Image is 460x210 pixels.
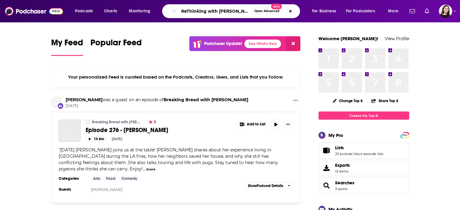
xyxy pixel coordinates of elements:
[360,152,383,156] a: 4 episode lists
[321,146,333,155] a: Lists
[119,176,139,181] a: Comedy
[439,5,452,18] button: Show profile menu
[86,120,90,124] a: Breaking Bread with Tom Papa
[146,167,155,172] button: more
[335,145,344,150] span: Lists
[104,176,118,181] a: Food
[86,126,168,134] span: Episode 276 - [PERSON_NAME]
[346,7,375,15] span: For Podcasters
[91,176,103,181] a: Arts
[342,6,384,16] button: open menu
[90,37,142,56] a: Popular Feed
[318,142,409,159] span: Lists
[164,97,248,102] a: Breaking Bread with Tom Papa
[318,177,409,194] span: Searches
[335,145,383,150] a: Lists
[51,67,301,87] div: Your personalized Feed is curated based on the Podcasts, Creators, Users, and Lists that you Follow.
[401,133,408,137] a: PRO
[244,40,281,48] a: See What's New
[91,187,123,192] a: [PERSON_NAME]
[179,6,252,16] input: Search podcasts, credits, & more...
[385,36,409,41] a: View Profile
[439,5,452,18] span: Logged in as lucynalen
[51,97,62,108] a: Maria Bamford
[401,133,408,137] span: PRO
[86,126,233,134] a: Episode 276 - [PERSON_NAME]
[308,6,344,16] button: open menu
[51,37,83,51] span: My Feed
[90,37,142,51] span: Popular Feed
[112,137,122,141] div: [DATE]
[384,6,406,16] button: open menu
[335,152,360,156] a: 20 podcast lists
[100,6,121,16] a: Charts
[335,169,350,173] span: 13 items
[329,97,367,105] button: Change Top 8
[318,160,409,176] a: Exports
[245,182,293,189] button: ShowPodcast Details
[335,180,354,186] a: Searches
[66,103,248,108] span: [DATE]
[247,122,266,127] span: Add to List
[66,97,248,103] h3: was a guest on an episode of
[312,7,336,15] span: For Business
[291,97,300,105] button: Show More Button
[71,6,101,16] button: open menu
[125,6,158,16] button: open menu
[57,102,64,109] div: New Appearance
[283,120,293,129] button: Show More Button
[318,111,409,120] a: Create My Top 8
[59,176,86,181] h3: Categories
[254,10,279,13] span: Open Advanced
[422,6,432,16] a: Show notifications dropdown
[328,132,343,138] div: My Pro
[321,181,333,190] a: Searches
[360,152,360,156] span: ,
[75,7,93,15] span: Podcasts
[92,120,142,124] a: Breaking Bread with [PERSON_NAME]
[371,95,398,107] button: Share Top 8
[168,4,306,18] div: Search podcasts, credits, & more...
[5,5,63,17] img: Podchaser - Follow, Share and Rate Podcasts
[248,184,283,188] span: Show Podcast Details
[59,147,278,172] span: "
[388,7,398,15] span: More
[143,166,145,172] span: ...
[318,36,378,41] a: Welcome [PERSON_NAME]!
[59,187,86,192] h3: Guests
[59,120,81,142] a: Episode 276 - Maria Bamford
[407,6,417,16] a: Show notifications dropdown
[86,136,107,142] button: 1h 6m
[237,120,269,129] button: Show More Button
[129,7,150,15] span: Monitoring
[66,97,103,102] a: Maria Bamford
[439,5,452,18] img: User Profile
[335,163,350,168] span: Exports
[51,37,83,56] a: My Feed
[59,147,278,172] span: [DATE] [PERSON_NAME] joins us at the table! [PERSON_NAME] shares about her experience living in [...
[271,4,282,9] span: New
[104,7,117,15] span: Charts
[147,120,158,124] button: 5
[204,41,242,46] p: Podchaser Update!
[321,164,333,172] span: Exports
[335,187,347,191] a: 3 saved
[252,8,282,15] button: Open AdvancedNew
